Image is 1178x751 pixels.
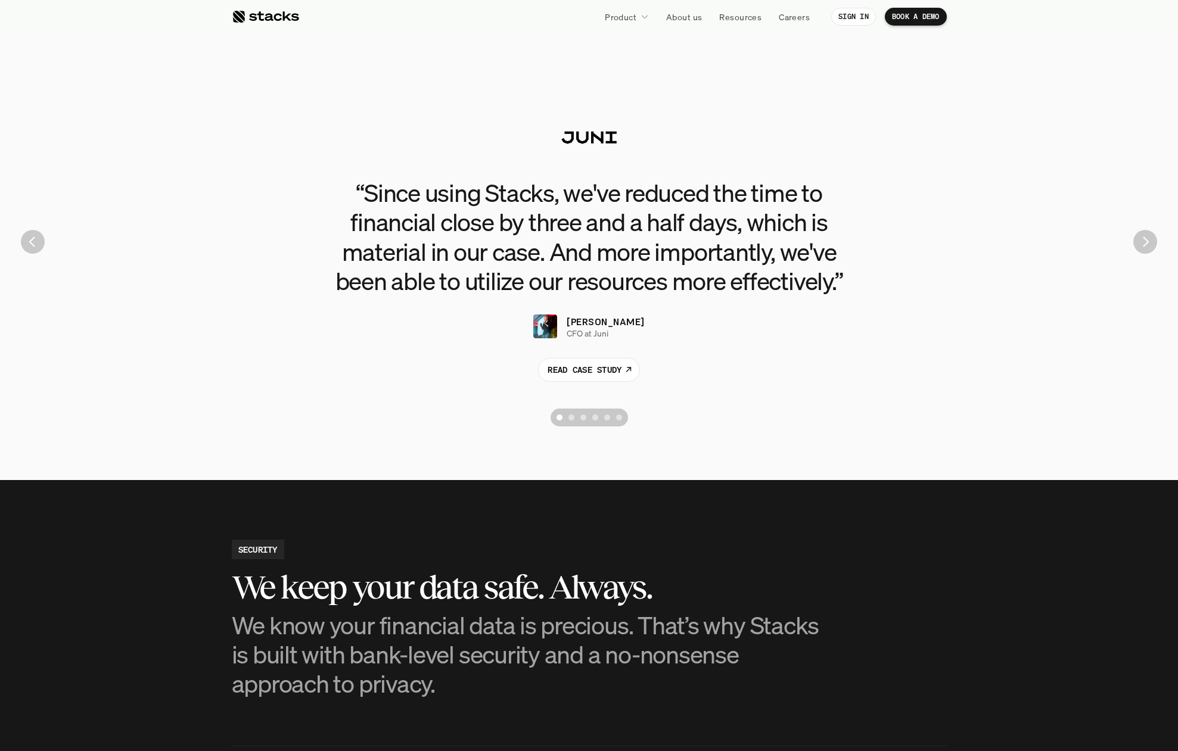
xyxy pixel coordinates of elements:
[577,409,589,426] button: Scroll to page 3
[321,178,857,295] h3: “Since using Stacks, we've reduced the time to financial close by three and a half days, which is...
[232,610,828,699] p: We know your financial data is precious. That’s why Stacks is built with bank-level security and ...
[772,6,817,27] a: Careers
[892,13,940,21] p: BOOK A DEMO
[141,276,193,284] a: Privacy Policy
[666,11,702,23] p: About us
[885,8,947,26] a: BOOK A DEMO
[838,13,869,21] p: SIGN IN
[779,11,810,23] p: Careers
[21,230,45,254] button: Previous
[1133,230,1157,254] img: Next Arrow
[551,409,565,426] button: Scroll to page 1
[601,409,613,426] button: Scroll to page 5
[565,409,577,426] button: Scroll to page 2
[567,314,644,329] p: [PERSON_NAME]
[831,8,876,26] a: SIGN IN
[548,363,621,376] p: READ CASE STUDY
[589,409,601,426] button: Scroll to page 4
[605,11,636,23] p: Product
[659,6,709,27] a: About us
[238,543,278,556] h2: SECURITY
[712,6,769,27] a: Resources
[613,409,628,426] button: Scroll to page 6
[1133,230,1157,254] button: Next
[719,11,761,23] p: Resources
[232,569,828,606] h3: We keep your data safe. Always.
[21,230,45,254] img: Back Arrow
[567,329,608,339] p: CFO at Juni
